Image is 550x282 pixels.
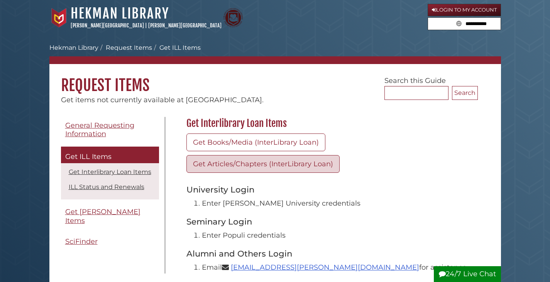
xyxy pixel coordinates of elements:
div: Guide Pages [61,117,159,254]
span: SciFinder [65,237,98,246]
span: General Requesting Information [65,121,134,138]
h2: Get Interlibrary Loan Items [183,117,478,130]
a: Get Books/Media (InterLibrary Loan) [186,133,325,151]
a: Hekman Library [49,44,98,51]
span: Get items not currently available at [GEOGRAPHIC_DATA]. [61,96,264,104]
h3: University Login [186,184,474,194]
h1: Request Items [49,64,501,95]
a: [PERSON_NAME][GEOGRAPHIC_DATA] [148,22,222,29]
h3: Seminary Login [186,216,474,226]
img: Calvin University [49,8,69,27]
a: [PERSON_NAME][GEOGRAPHIC_DATA] [71,22,144,29]
a: Hekman Library [71,5,169,22]
span: Get [PERSON_NAME] Items [65,208,140,225]
li: Enter [PERSON_NAME] University credentials [202,198,474,209]
li: Get ILL Items [152,43,201,52]
img: Calvin Theological Seminary [223,8,243,27]
a: General Requesting Information [61,117,159,143]
span: | [145,22,147,29]
a: Get [PERSON_NAME] Items [61,203,159,229]
a: ILL Status and Renewals [69,183,144,191]
a: SciFinder [61,233,159,250]
button: 24/7 Live Chat [434,266,501,282]
a: Login to My Account [428,4,501,16]
a: Get Interlibrary Loan Items [69,168,151,176]
a: [EMAIL_ADDRESS][PERSON_NAME][DOMAIN_NAME] [231,263,419,272]
nav: breadcrumb [49,43,501,64]
span: Get ILL Items [65,152,112,161]
form: Search library guides, policies, and FAQs. [428,17,501,30]
h3: Alumni and Others Login [186,248,474,258]
li: Enter Populi credentials [202,230,474,241]
button: Search [454,18,464,28]
a: Request Items [106,44,152,51]
li: Email for assistance [202,262,474,273]
a: Get Articles/Chapters (InterLibrary Loan) [186,155,340,173]
a: Get ILL Items [61,147,159,164]
button: Search [452,86,478,100]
